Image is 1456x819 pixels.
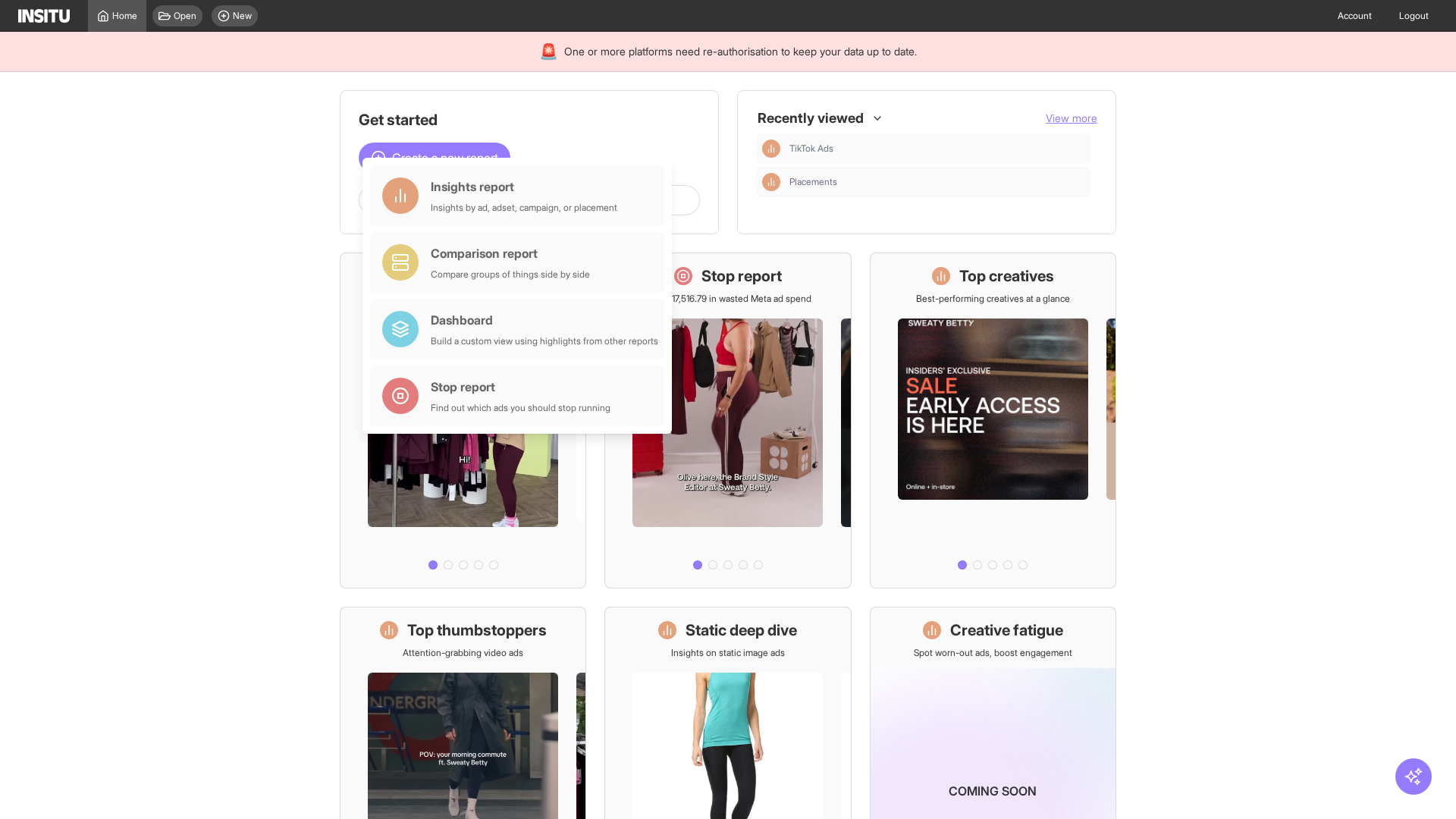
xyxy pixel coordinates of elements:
p: Insights on static image ads [671,647,785,659]
div: Dashboard [431,311,658,329]
span: New [233,10,252,22]
button: Create a new report [359,143,510,173]
span: Placements [789,176,837,188]
button: View more [1046,111,1097,126]
h1: Get started [359,109,700,130]
img: Logo [18,9,70,23]
h1: Top creatives [959,265,1054,287]
span: Open [174,10,196,22]
a: Top creativesBest-performing creatives at a glance [870,253,1116,588]
p: Save £17,516.79 in wasted Meta ad spend [645,293,811,305]
h1: Stop report [701,265,782,287]
div: Compare groups of things side by side [431,268,590,281]
p: Attention-grabbing video ads [403,647,523,659]
p: Best-performing creatives at a glance [916,293,1070,305]
div: Insights [762,173,780,191]
span: One or more platforms need re-authorisation to keep your data up to date. [564,44,917,59]
span: TikTok Ads [789,143,1085,155]
span: Home [112,10,137,22]
span: View more [1046,111,1097,124]
div: Build a custom view using highlights from other reports [431,335,658,347]
span: Placements [789,176,1085,188]
a: What's live nowSee all active ads instantly [340,253,586,588]
div: 🚨 [539,41,558,62]
div: Find out which ads you should stop running [431,402,610,414]
a: Stop reportSave £17,516.79 in wasted Meta ad spend [604,253,851,588]
div: Insights [762,140,780,158]
h1: Top thumbstoppers [407,620,547,641]
span: Create a new report [392,149,498,167]
div: Insights by ad, adset, campaign, or placement [431,202,617,214]
div: Comparison report [431,244,590,262]
h1: Static deep dive [686,620,797,641]
div: Insights report [431,177,617,196]
div: Stop report [431,378,610,396]
span: TikTok Ads [789,143,833,155]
